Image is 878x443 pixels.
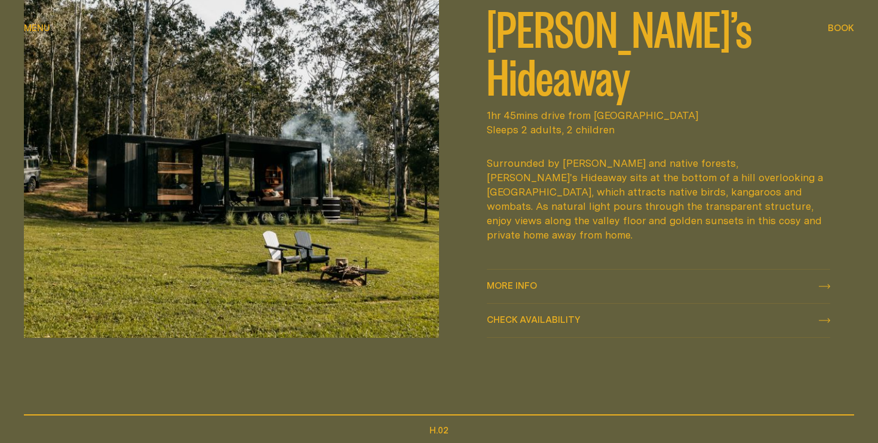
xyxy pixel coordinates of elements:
h2: [PERSON_NAME]’s Hideaway [487,3,830,99]
button: show menu [24,22,50,36]
div: Surrounded by [PERSON_NAME] and native forests, [PERSON_NAME]'s Hideaway sits at the bottom of a ... [487,156,830,242]
button: show booking tray [828,22,854,36]
span: Book [828,23,854,32]
a: More info [487,270,830,303]
span: More info [487,281,537,290]
span: Sleeps 2 adults, 2 children [487,123,830,137]
span: 1hr 45mins drive from [GEOGRAPHIC_DATA] [487,108,830,123]
span: Menu [24,23,50,32]
span: Check availability [487,315,581,324]
button: check availability [487,304,830,337]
